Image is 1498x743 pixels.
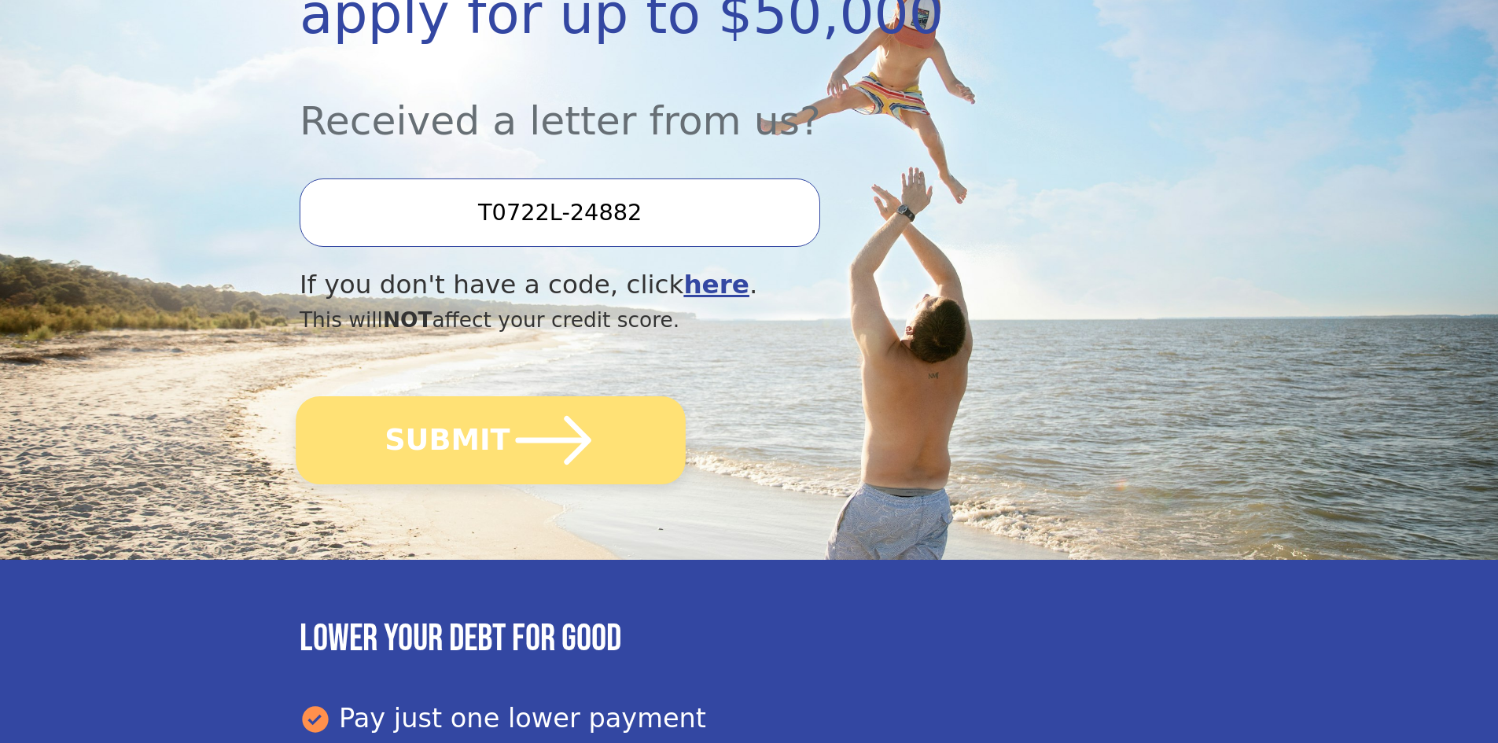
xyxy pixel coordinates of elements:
span: NOT [383,307,432,332]
div: Received a letter from us? [300,55,1064,150]
div: This will affect your credit score. [300,304,1064,336]
button: SUBMIT [296,396,686,484]
h3: Lower your debt for good [300,616,1198,662]
div: If you don't have a code, click . [300,266,1064,304]
a: here [683,270,749,300]
input: Enter your Offer Code: [300,178,820,246]
div: Pay just one lower payment [300,699,1198,738]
